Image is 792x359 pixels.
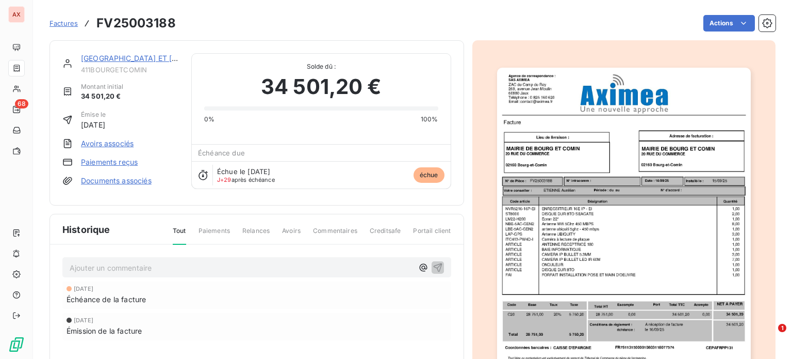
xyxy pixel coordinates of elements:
[96,14,176,33] h3: FV25003188
[81,138,134,149] a: Avoirs associés
[242,226,270,244] span: Relances
[81,66,179,74] span: 411BOURGETCOMIN
[421,115,438,124] span: 100%
[217,167,270,176] span: Échue le [DATE]
[413,226,451,244] span: Portail client
[282,226,301,244] span: Avoirs
[173,226,186,245] span: Tout
[74,317,93,323] span: [DATE]
[199,226,230,244] span: Paiements
[8,336,25,353] img: Logo LeanPay
[703,15,755,32] button: Actions
[81,119,106,130] span: [DATE]
[757,324,782,349] iframe: Intercom live chat
[49,18,78,28] a: Factures
[217,177,275,183] span: après échéance
[261,71,382,102] span: 34 501,20 €
[49,19,78,27] span: Factures
[81,110,106,119] span: Émise le
[370,226,401,244] span: Creditsafe
[81,176,152,186] a: Documents associés
[8,6,25,23] div: AX
[15,99,28,108] span: 68
[81,157,138,167] a: Paiements reçus
[204,62,438,71] span: Solde dû :
[217,176,232,183] span: J+29
[74,286,93,292] span: [DATE]
[81,54,244,63] a: [GEOGRAPHIC_DATA] ET [GEOGRAPHIC_DATA]
[67,294,146,305] span: Échéance de la facture
[204,115,214,124] span: 0%
[81,82,123,91] span: Montant initial
[67,325,142,336] span: Émission de la facture
[414,167,444,183] span: échue
[313,226,357,244] span: Commentaires
[778,324,786,332] span: 1
[62,223,110,237] span: Historique
[81,91,123,102] span: 34 501,20 €
[198,149,245,157] span: Échéance due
